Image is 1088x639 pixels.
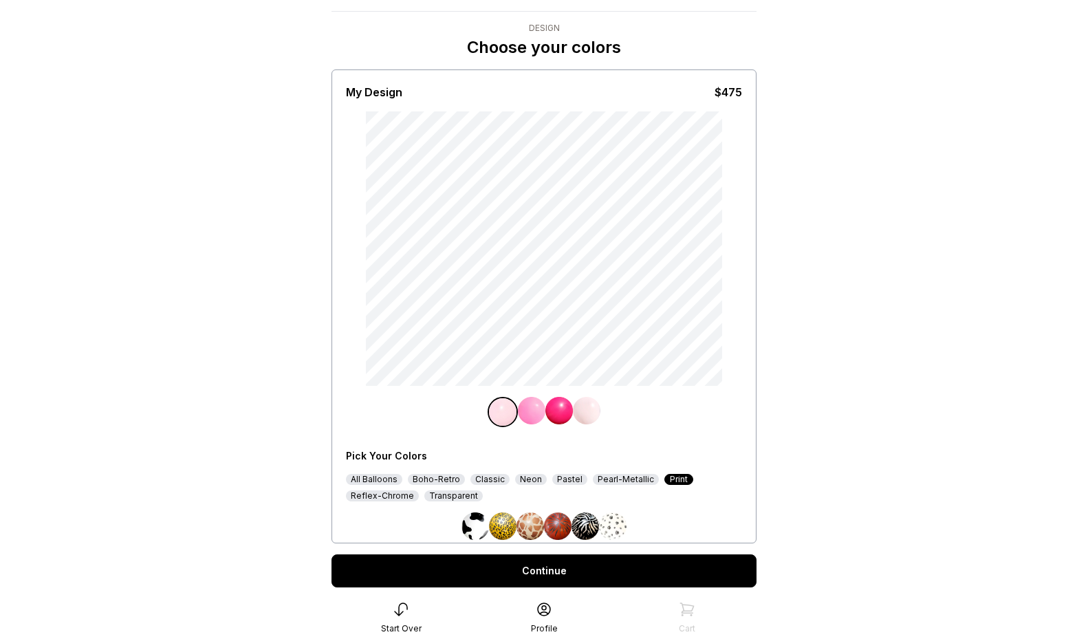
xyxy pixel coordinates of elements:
div: Cart [679,623,695,634]
div: Pastel [552,474,587,485]
img: Color option 3 [516,512,544,540]
div: Start Over [381,623,422,634]
img: Color option 6 [599,512,627,540]
div: My Design [346,84,402,100]
img: Color option 1 [461,512,489,540]
div: Boho-Retro [408,474,465,485]
img: Color option 4 [544,512,572,540]
div: Transparent [424,490,483,501]
div: Pick Your Colors [346,449,584,463]
p: Choose your colors [331,36,757,58]
img: Color option 5 [572,512,599,540]
div: $475 [715,84,742,100]
div: Reflex-Chrome [346,490,419,501]
img: Color option 2 [489,512,516,540]
div: Profile [531,623,558,634]
div: Neon [515,474,547,485]
div: Pearl-Metallic [593,474,659,485]
div: All Balloons [346,474,402,485]
div: Continue [331,554,757,587]
div: Classic [470,474,510,485]
div: Design [331,23,757,34]
div: Print [664,474,693,485]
